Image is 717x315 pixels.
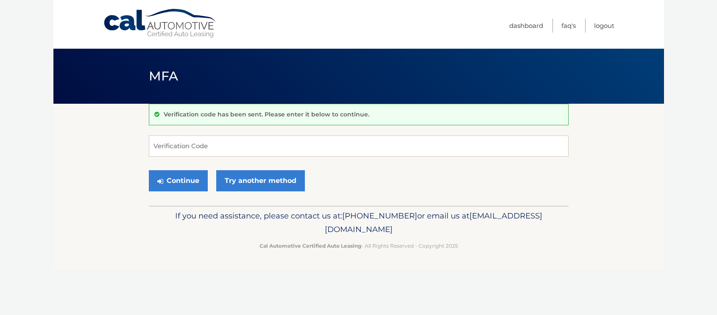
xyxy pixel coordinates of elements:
strong: Cal Automotive Certified Auto Leasing [259,243,361,249]
a: Dashboard [509,19,543,33]
a: FAQ's [561,19,576,33]
p: - All Rights Reserved - Copyright 2025 [154,241,563,250]
span: [EMAIL_ADDRESS][DOMAIN_NAME] [325,211,542,234]
input: Verification Code [149,135,569,157]
span: [PHONE_NUMBER] [342,211,417,221]
a: Try another method [216,170,305,191]
a: Cal Automotive [103,8,218,39]
a: Logout [594,19,614,33]
button: Continue [149,170,208,191]
p: Verification code has been sent. Please enter it below to continue. [164,111,369,118]
p: If you need assistance, please contact us at: or email us at [154,209,563,236]
span: MFA [149,68,179,84]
